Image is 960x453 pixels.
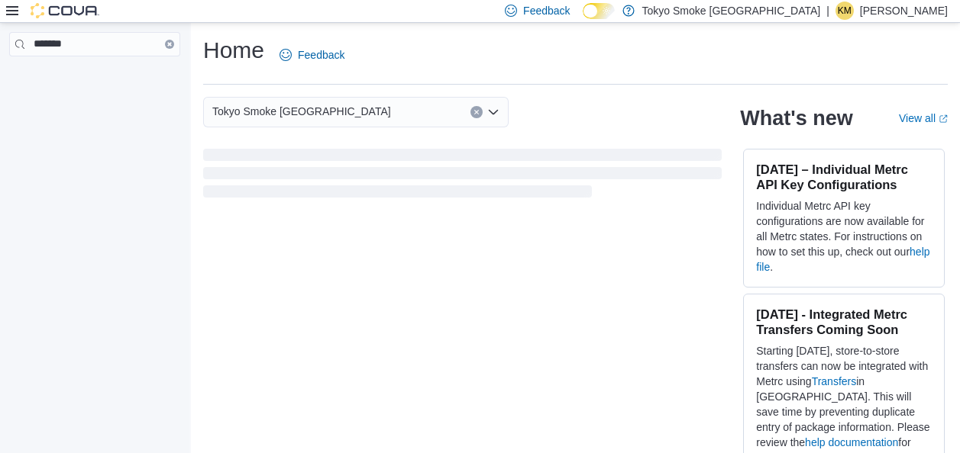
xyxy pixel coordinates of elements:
h3: [DATE] - Integrated Metrc Transfers Coming Soon [756,307,932,337]
h2: What's new [740,106,852,130]
span: Tokyo Smoke [GEOGRAPHIC_DATA] [212,102,391,120]
a: View allExternal link [899,112,948,124]
a: Transfers [812,375,857,387]
span: Loading [203,152,722,201]
p: Tokyo Smoke [GEOGRAPHIC_DATA] [642,2,821,20]
svg: External link [939,114,948,124]
p: Individual Metrc API key configurations are now available for all Metrc states. For instructions ... [756,198,932,275]
p: [PERSON_NAME] [860,2,948,20]
span: Dark Mode [583,19,583,20]
a: help file [756,246,929,273]
span: KM [838,2,852,20]
span: Feedback [523,3,570,18]
input: Dark Mode [583,3,615,19]
h1: Home [203,35,264,66]
img: Cova [31,3,99,18]
div: Krista Maitland [836,2,854,20]
button: Clear input [165,40,174,49]
button: Open list of options [487,106,499,118]
a: help documentation [805,436,898,448]
a: Feedback [273,40,351,70]
p: | [826,2,829,20]
nav: Complex example [9,59,180,96]
button: Clear input [470,106,483,118]
h3: [DATE] – Individual Metrc API Key Configurations [756,162,932,192]
span: Feedback [298,47,344,63]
